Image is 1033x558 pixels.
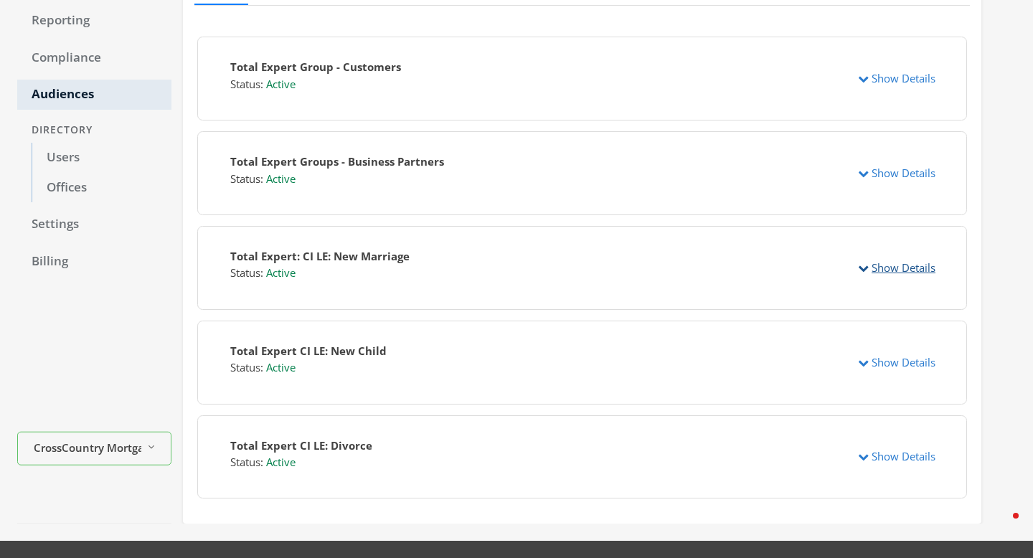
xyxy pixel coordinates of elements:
[266,360,298,374] span: Active
[849,255,945,281] button: Show Details
[17,80,171,110] a: Audiences
[230,265,266,281] label: Status:
[230,343,387,359] div: Total Expert CI LE: New Child
[230,454,266,470] label: Status:
[230,359,266,376] label: Status:
[266,171,298,186] span: Active
[266,265,298,280] span: Active
[17,247,171,277] a: Billing
[230,153,444,170] div: Total Expert Groups - Business Partners
[984,509,1019,544] iframe: Intercom live chat
[17,43,171,73] a: Compliance
[849,349,945,376] button: Show Details
[34,439,141,455] span: CrossCountry Mortgage
[230,59,401,75] div: Total Expert Group - Customers
[32,173,171,203] a: Offices
[230,76,266,93] label: Status:
[849,160,945,186] button: Show Details
[17,432,171,465] button: CrossCountry Mortgage
[230,248,410,265] div: Total Expert: CI LE: New Marriage
[849,443,945,470] button: Show Details
[266,455,298,469] span: Active
[32,143,171,173] a: Users
[17,6,171,36] a: Reporting
[17,117,171,143] div: Directory
[230,171,266,187] label: Status:
[17,209,171,240] a: Settings
[266,77,298,91] span: Active
[849,65,945,92] button: Show Details
[230,438,372,454] div: Total Expert CI LE: Divorce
